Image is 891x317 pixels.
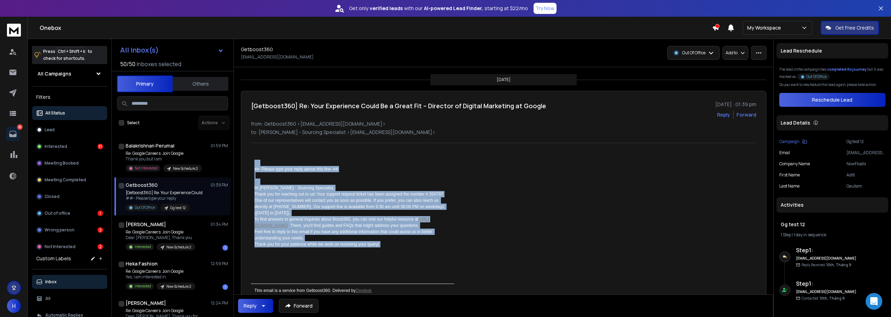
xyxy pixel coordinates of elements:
[32,156,107,170] button: Meeting Booked
[781,232,791,238] span: 1 Step
[135,166,158,171] p: Not Interested
[796,289,857,294] h6: [EMAIL_ADDRESS][DOMAIN_NAME]
[827,67,867,72] span: completed its journey
[241,54,314,60] p: [EMAIL_ADDRESS][DOMAIN_NAME]
[45,194,60,199] p: Closed
[120,60,135,68] span: 50 / 50
[222,245,228,251] div: 1
[211,222,228,227] p: 01:34 PM
[781,47,822,54] p: Lead Reschedule
[38,70,71,77] h1: All Campaigns
[826,262,851,267] span: 10th, Tháng 9
[747,24,784,31] p: My Workspace
[238,299,273,313] button: Reply
[802,262,851,268] p: Reply Received
[370,5,403,12] strong: verified leads
[717,111,730,118] button: Reply
[7,24,21,37] img: logo
[794,232,826,238] span: 1 day in sequence
[32,292,107,306] button: All
[45,110,65,116] p: All Status
[126,229,195,235] p: Re: Google Careers: Join Google
[781,221,884,228] h1: Gg test 12
[32,206,107,220] button: Out of office1
[779,139,799,144] p: Campaign
[166,245,191,250] p: New Schedule 2
[820,296,845,301] span: 10th, Tháng 9
[45,244,76,249] p: Not Interested
[776,197,888,213] div: Activities
[36,255,71,262] h3: Custom Labels
[126,269,195,274] p: Re: Google Careers: Join Google
[45,211,70,216] p: Out of office
[779,139,807,144] button: Campaign
[126,260,158,267] h1: Heka Fashion
[45,296,50,301] p: All
[251,129,756,136] p: to: [PERSON_NAME] - Sourcing Specialist <[EMAIL_ADDRESS][DOMAIN_NAME]>
[779,183,799,189] p: Last Name
[32,240,107,254] button: Not Interested2
[32,275,107,289] button: Inbox
[349,5,528,12] p: Get only with our starting at $22/mo
[57,47,86,55] span: Ctrl + Shift + k
[32,92,107,102] h3: Filters
[781,119,810,126] p: Lead Details
[715,101,756,108] p: [DATE] : 01:39 pm
[6,127,20,141] a: 36
[779,67,885,79] div: The lead in the campaign has but it was marked as .
[43,48,92,62] p: Press to check for shortcuts.
[126,142,174,149] h1: Balakrishnan Perumal
[279,299,318,313] button: Forward
[126,235,195,240] p: Dear [PERSON_NAME], Thank you
[45,127,55,133] p: Lead
[120,47,159,54] h1: All Inbox(s)
[126,196,203,201] p: ##- Please type your reply
[796,256,857,261] h6: [EMAIL_ADDRESS][DOMAIN_NAME]
[211,143,228,149] p: 01:59 PM
[40,24,712,32] h1: Onebox
[32,173,107,187] button: Meeting Completed
[846,139,885,144] p: Gg test 12
[254,229,451,241] p: Feel free to reply to this email if you have any additional information that could assist us in b...
[779,93,885,107] button: Reschedule Lead
[802,296,845,301] p: Contacted
[17,124,23,130] p: 36
[211,300,228,306] p: 12:24 PM
[779,172,800,178] p: First Name
[45,279,57,285] p: Inbox
[251,284,454,303] div: This email is a service from Getboost360. Delivered by
[45,144,67,149] p: Interested
[241,46,273,53] h1: Getboost360
[126,190,203,196] p: [Getboost360] Re: Your Experience Could
[170,205,186,211] p: Gg test 12
[166,284,191,289] p: New Schedule 2
[424,5,483,12] strong: AI-powered Lead Finder,
[135,205,155,210] p: Out Of Office
[7,299,21,313] button: H
[126,274,195,280] p: Yes, I am interested in
[254,216,451,229] p: To find answers to general inquiries about Boost360, you can visit our helpful resource at . Ther...
[866,293,882,310] div: Open Intercom Messenger
[32,67,107,81] button: All Campaigns
[806,74,827,79] p: Out Of Office
[821,21,879,35] button: Get Free Credits
[45,177,86,183] p: Meeting Completed
[32,106,107,120] button: All Status
[835,24,874,31] p: Get Free Credits
[534,3,557,14] button: Try Now
[356,288,372,293] a: Zendesk
[796,279,857,288] h6: Step 1 :
[211,261,228,267] p: 12:59 PM
[846,150,885,156] p: [EMAIL_ADDRESS][DOMAIN_NAME]
[779,82,885,87] p: Do you want to reschedule this lead again, please take action.
[846,161,885,167] p: NowFloats
[779,161,810,167] p: Company Name
[126,221,166,228] h1: [PERSON_NAME]
[126,151,202,156] p: Re: Google Careers: Join Google
[846,172,885,178] p: Aditi
[127,120,140,126] label: Select
[254,191,451,197] p: Thank you for reaching out to us! Your support request ticket has been assigned the number # 350787
[97,244,103,249] div: 2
